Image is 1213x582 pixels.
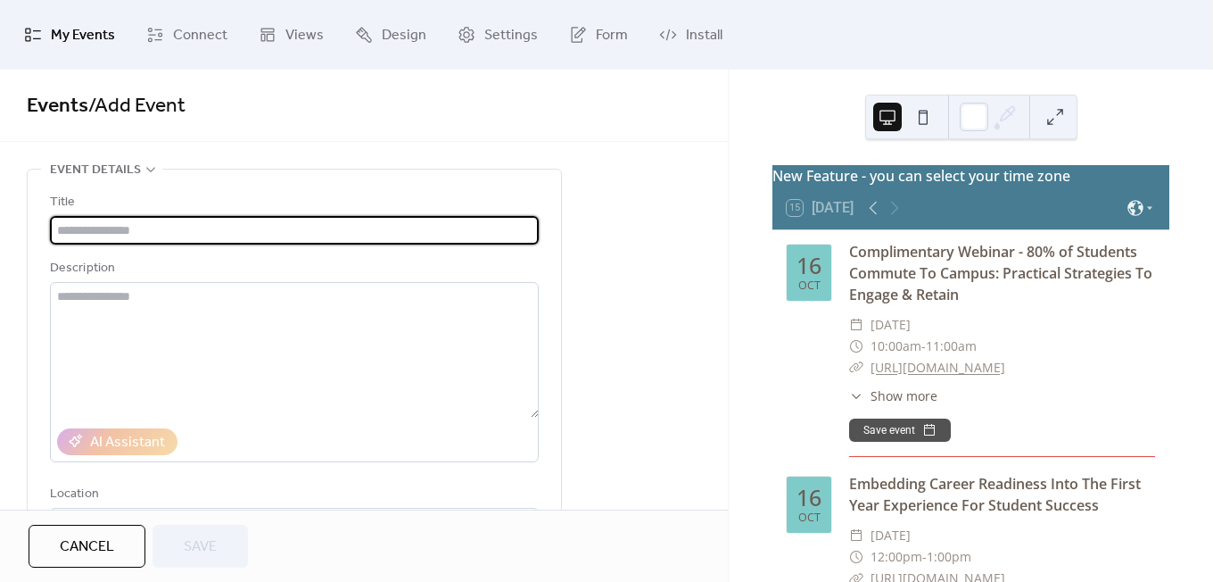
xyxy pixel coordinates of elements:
[596,21,628,50] span: Form
[382,21,426,50] span: Design
[871,314,911,336] span: [DATE]
[556,7,641,62] a: Form
[849,336,863,357] div: ​
[50,192,535,213] div: Title
[871,359,1005,376] a: [URL][DOMAIN_NAME]
[927,546,971,568] span: 1:00pm
[849,546,863,568] div: ​
[285,21,324,50] span: Views
[484,21,538,50] span: Settings
[921,336,926,357] span: -
[871,525,911,546] span: [DATE]
[646,7,736,62] a: Install
[444,7,551,62] a: Settings
[849,242,1152,304] a: Complimentary Webinar - 80% of Students Commute To Campus: Practical Strategies To Engage & Retain
[849,314,863,336] div: ​
[245,7,337,62] a: Views
[88,87,186,126] span: / Add Event
[871,387,937,405] span: Show more
[27,87,88,126] a: Events
[50,484,535,505] div: Location
[133,7,241,62] a: Connect
[849,474,1141,515] a: Embedding Career Readiness Into The First Year Experience For Student Success
[922,546,927,568] span: -
[926,336,977,357] span: 11:00am
[686,21,722,50] span: Install
[50,160,141,181] span: Event details
[849,387,863,405] div: ​
[849,525,863,546] div: ​
[849,387,937,405] button: ​Show more
[772,165,1169,187] div: New Feature - you can select your time zone
[871,336,921,357] span: 10:00am
[29,525,145,568] button: Cancel
[51,21,115,50] span: My Events
[798,512,821,524] div: Oct
[796,486,821,509] div: 16
[342,7,440,62] a: Design
[849,357,863,378] div: ​
[60,536,114,558] span: Cancel
[50,258,535,279] div: Description
[796,254,821,277] div: 16
[11,7,128,62] a: My Events
[798,280,821,292] div: Oct
[173,21,227,50] span: Connect
[849,419,951,442] button: Save event
[871,546,922,568] span: 12:00pm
